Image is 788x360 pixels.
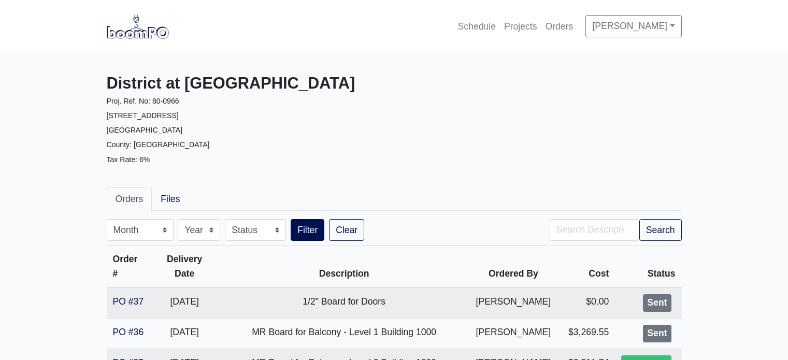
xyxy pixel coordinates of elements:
[291,219,324,241] button: Filter
[107,15,169,38] img: boomPO
[557,318,615,349] td: $3,269.55
[219,318,470,349] td: MR Board for Balcony - Level 1 Building 1000
[107,74,386,93] h3: District at [GEOGRAPHIC_DATA]
[152,187,189,211] a: Files
[550,219,639,241] input: Search
[557,287,615,318] td: $0.00
[329,219,364,241] a: Clear
[107,246,151,288] th: Order #
[470,318,557,349] td: [PERSON_NAME]
[585,15,681,37] a: [PERSON_NAME]
[219,246,470,288] th: Description
[219,287,470,318] td: 1/2" Board for Doors
[541,15,578,38] a: Orders
[454,15,500,38] a: Schedule
[500,15,541,38] a: Projects
[151,287,219,318] td: [DATE]
[470,287,557,318] td: [PERSON_NAME]
[615,246,681,288] th: Status
[107,111,179,120] small: [STREET_ADDRESS]
[113,296,144,307] a: PO #37
[151,246,219,288] th: Delivery Date
[107,187,152,211] a: Orders
[557,246,615,288] th: Cost
[107,155,150,164] small: Tax Rate: 6%
[470,246,557,288] th: Ordered By
[107,97,179,105] small: Proj. Ref. No: 80-0966
[639,219,682,241] button: Search
[643,325,671,342] div: Sent
[107,126,183,134] small: [GEOGRAPHIC_DATA]
[643,294,671,312] div: Sent
[151,318,219,349] td: [DATE]
[113,327,144,337] a: PO #36
[107,140,210,149] small: County: [GEOGRAPHIC_DATA]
